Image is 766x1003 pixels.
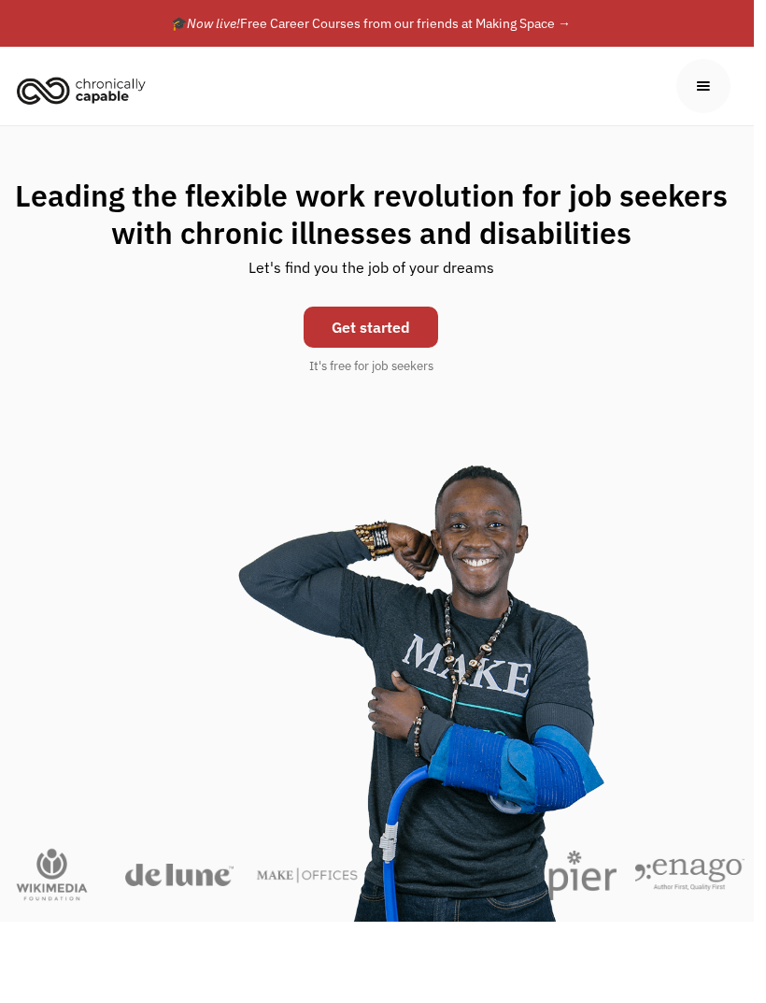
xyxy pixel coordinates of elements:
a: home [11,69,160,110]
div: menu [676,59,731,113]
h1: Leading the flexible work revolution for job seekers with chronic illnesses and disabilities [7,177,735,251]
div: 🎓 Free Career Courses from our friends at Making Space → [171,12,571,35]
img: Chronically Capable logo [11,69,151,110]
em: Now live! [187,15,240,32]
div: Let's find you the job of your dreams [248,251,494,297]
a: Get started [304,307,438,348]
div: It's free for job seekers [309,357,433,376]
